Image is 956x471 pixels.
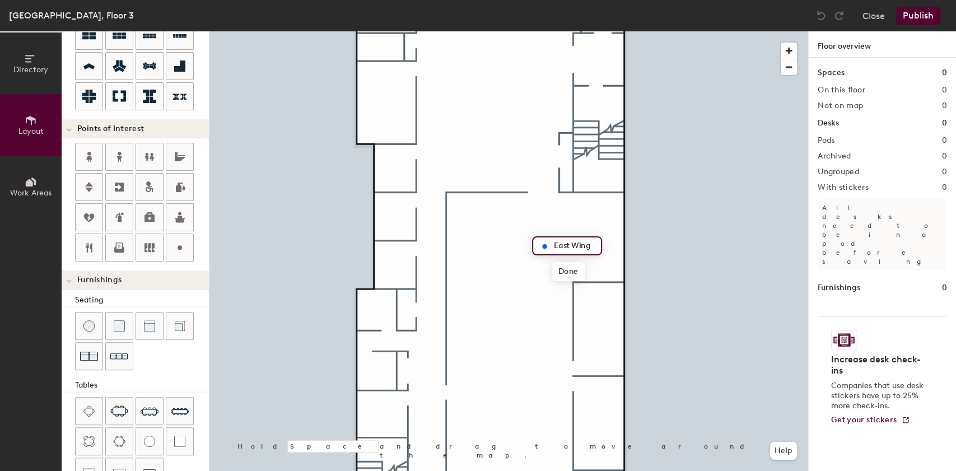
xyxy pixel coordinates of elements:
span: Done [552,262,585,281]
img: Couch (corner) [174,320,185,332]
h2: 0 [942,136,947,145]
img: Six seat round table [113,436,125,447]
h1: 0 [942,67,947,79]
span: Points of Interest [77,124,144,133]
button: Ten seat table [166,397,194,425]
img: Six seat table [110,405,128,417]
button: Help [770,442,797,460]
button: Close [862,7,885,25]
h1: Spaces [818,67,845,79]
img: Cushion [114,320,125,332]
h2: Not on map [818,101,863,110]
h2: 0 [942,183,947,192]
button: Stool [75,312,103,340]
h2: 0 [942,152,947,161]
span: Directory [13,65,48,74]
button: Table (1x1) [166,427,194,455]
h1: Furnishings [818,282,860,294]
p: All desks need to be in a pod before saving [818,199,947,271]
button: Cushion [105,312,133,340]
img: Table (1x1) [174,436,185,447]
h2: Archived [818,152,851,161]
button: Eight seat table [136,397,164,425]
h2: With stickers [818,183,869,192]
div: Tables [75,379,209,391]
img: Ten seat table [171,402,189,420]
a: Get your stickers [831,416,910,425]
h1: Desks [818,117,839,129]
button: Couch (corner) [166,312,194,340]
button: Table (round) [136,427,164,455]
img: Four seat table [83,405,95,417]
img: Table (round) [144,436,155,447]
span: Work Areas [10,188,52,198]
h2: 0 [942,86,947,95]
img: Redo [833,10,845,21]
img: Couch (middle) [144,320,155,332]
button: Publish [896,7,940,25]
img: Undo [815,10,827,21]
img: Sticker logo [831,330,857,349]
button: Six seat table [105,397,133,425]
button: Four seat table [75,397,103,425]
img: Stool [83,320,95,332]
button: Six seat round table [105,427,133,455]
img: Eight seat table [141,402,158,420]
span: Furnishings [77,276,122,285]
button: Four seat round table [75,427,103,455]
img: Couch (x2) [80,347,98,365]
h1: 0 [942,282,947,294]
h4: Increase desk check-ins [831,354,927,376]
img: Couch (x3) [110,348,128,365]
h2: Ungrouped [818,167,859,176]
h2: 0 [942,101,947,110]
span: Layout [18,127,44,136]
button: Couch (x2) [75,342,103,370]
h1: Floor overview [809,31,956,58]
img: generic_marker [538,240,551,253]
button: Couch (middle) [136,312,164,340]
span: Get your stickers [831,415,897,425]
h2: On this floor [818,86,865,95]
button: Couch (x3) [105,342,133,370]
h2: 0 [942,167,947,176]
div: Seating [75,294,209,306]
p: Companies that use desk stickers have up to 25% more check-ins. [831,381,927,411]
h1: 0 [942,117,947,129]
div: [GEOGRAPHIC_DATA], Floor 3 [9,8,134,22]
h2: Pods [818,136,834,145]
img: Four seat round table [83,436,95,447]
